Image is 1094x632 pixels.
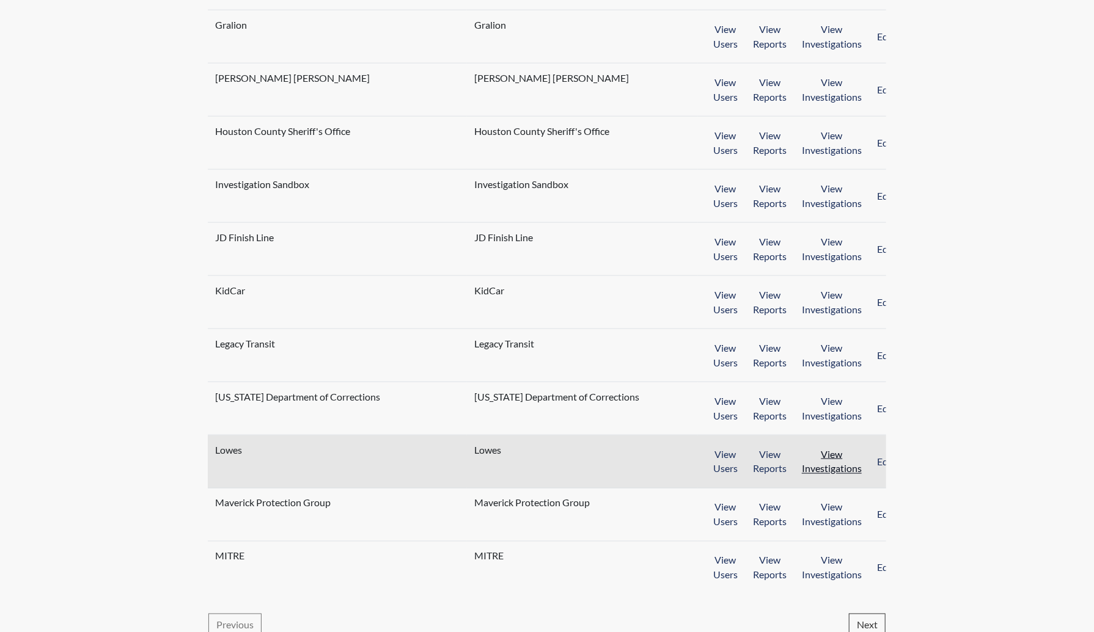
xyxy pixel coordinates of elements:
button: View Users [705,177,746,215]
button: View Users [705,549,746,587]
button: Edit [869,390,902,427]
span: Gralion [474,18,627,32]
button: View Users [705,336,746,374]
span: [PERSON_NAME] [PERSON_NAME] [215,71,370,85]
span: Investigation Sandbox [215,177,368,192]
span: Lowes [474,443,627,457]
span: JD Finish Line [474,230,627,245]
button: View Investigations [794,496,870,534]
button: Edit [869,18,902,56]
button: Edit [869,496,902,534]
button: Edit [869,283,902,321]
button: View Reports [745,336,795,374]
button: View Users [705,71,746,109]
button: Edit [869,443,902,481]
button: View Reports [745,177,795,215]
span: MITRE [215,549,368,564]
span: Gralion [215,18,368,32]
button: View Reports [745,549,795,587]
span: KidCar [215,283,368,298]
span: Legacy Transit [474,336,627,351]
button: View Reports [745,390,795,427]
button: View Users [705,230,746,268]
button: View Reports [745,496,795,534]
button: Edit [869,230,902,268]
button: View Reports [745,443,795,481]
button: View Users [705,496,746,534]
span: [PERSON_NAME] [PERSON_NAME] [474,71,629,85]
span: JD Finish Line [215,230,368,245]
span: KidCar [474,283,627,298]
span: Investigation Sandbox [474,177,627,192]
button: View Investigations [794,443,870,481]
button: View Reports [745,283,795,321]
button: Edit [869,336,902,374]
button: View Investigations [794,549,870,587]
button: View Investigations [794,71,870,109]
button: View Users [705,124,746,162]
span: Maverick Protection Group [215,496,368,510]
button: View Reports [745,230,795,268]
span: Lowes [215,443,368,457]
span: Legacy Transit [215,336,368,351]
button: View Investigations [794,390,870,427]
span: Houston County Sheriff's Office [215,124,368,139]
button: Edit [869,549,902,587]
button: View Investigations [794,177,870,215]
button: View Users [705,283,746,321]
button: Edit [869,177,902,215]
button: View Investigations [794,283,870,321]
span: Houston County Sheriff's Office [474,124,627,139]
span: [US_STATE] Department of Corrections [474,390,639,404]
button: View Reports [745,124,795,162]
button: View Reports [745,71,795,109]
button: Edit [869,124,902,162]
button: View Investigations [794,336,870,374]
span: [US_STATE] Department of Corrections [215,390,380,404]
button: View Reports [745,18,795,56]
button: View Users [705,443,746,481]
button: View Investigations [794,18,870,56]
span: MITRE [474,549,627,564]
span: Maverick Protection Group [474,496,627,510]
button: View Users [705,390,746,427]
button: View Investigations [794,124,870,162]
button: Edit [869,71,902,109]
button: View Investigations [794,230,870,268]
button: View Users [705,18,746,56]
